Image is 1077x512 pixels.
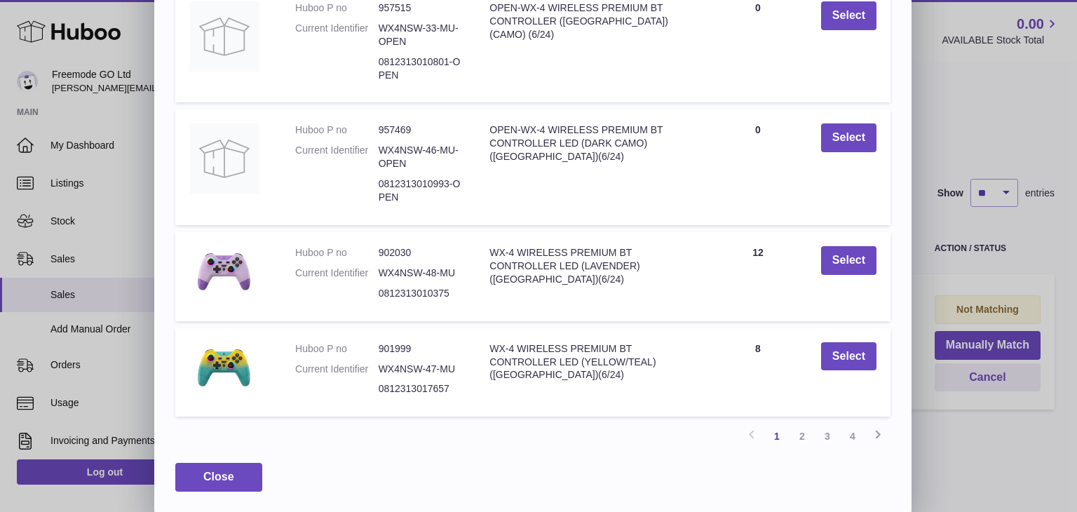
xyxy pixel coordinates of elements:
div: WX-4 WIRELESS PREMIUM BT CONTROLLER LED (YELLOW/TEAL)([GEOGRAPHIC_DATA])(6/24) [489,342,695,382]
img: OPEN-WX-4 WIRELESS PREMIUM BT CONTROLLER LED (DARK CAMO)(NSW)(6/24) [189,123,259,194]
button: Select [821,246,876,275]
td: 12 [709,232,807,321]
dt: Huboo P no [295,246,379,260]
dd: 901999 [379,342,462,356]
div: WX-4 WIRELESS PREMIUM BT CONTROLLER LED (LAVENDER)([GEOGRAPHIC_DATA])(6/24) [489,246,695,286]
a: 2 [790,424,815,449]
img: WX-4 WIRELESS PREMIUM BT CONTROLLER LED (YELLOW/TEAL)(NSW)(6/24) [189,342,259,395]
button: Select [821,342,876,371]
dt: Current Identifier [295,363,379,376]
dt: Current Identifier [295,267,379,280]
dd: 957469 [379,123,462,137]
div: OPEN-WX-4 WIRELESS PREMIUM BT CONTROLLER LED (DARK CAMO)([GEOGRAPHIC_DATA])(6/24) [489,123,695,163]
dt: Huboo P no [295,123,379,137]
dd: 0812313010801-OPEN [379,55,462,82]
dd: 0812313010993-OPEN [379,177,462,204]
dt: Huboo P no [295,342,379,356]
a: 4 [840,424,865,449]
dd: 902030 [379,246,462,260]
button: Select [821,1,876,30]
dt: Current Identifier [295,144,379,170]
img: OPEN-WX-4 WIRELESS PREMIUM BT CONTROLLER (NSW)(CAMO) (6/24) [189,1,259,72]
dd: WX4NSW-48-MU [379,267,462,280]
dd: WX4NSW-33-MU-OPEN [379,22,462,48]
button: Close [175,463,262,492]
button: Select [821,123,876,152]
dd: WX4NSW-47-MU [379,363,462,376]
dt: Huboo P no [295,1,379,15]
a: 3 [815,424,840,449]
a: 1 [764,424,790,449]
td: 0 [709,109,807,224]
dd: 0812313010375 [379,287,462,300]
dd: WX4NSW-46-MU-OPEN [379,144,462,170]
dt: Current Identifier [295,22,379,48]
dd: 957515 [379,1,462,15]
dd: 0812313017657 [379,382,462,396]
img: WX-4 WIRELESS PREMIUM BT CONTROLLER LED (LAVENDER)(NSW)(6/24) [189,246,259,299]
span: Close [203,471,234,483]
div: OPEN-WX-4 WIRELESS PREMIUM BT CONTROLLER ([GEOGRAPHIC_DATA])(CAMO) (6/24) [489,1,695,41]
td: 8 [709,328,807,417]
